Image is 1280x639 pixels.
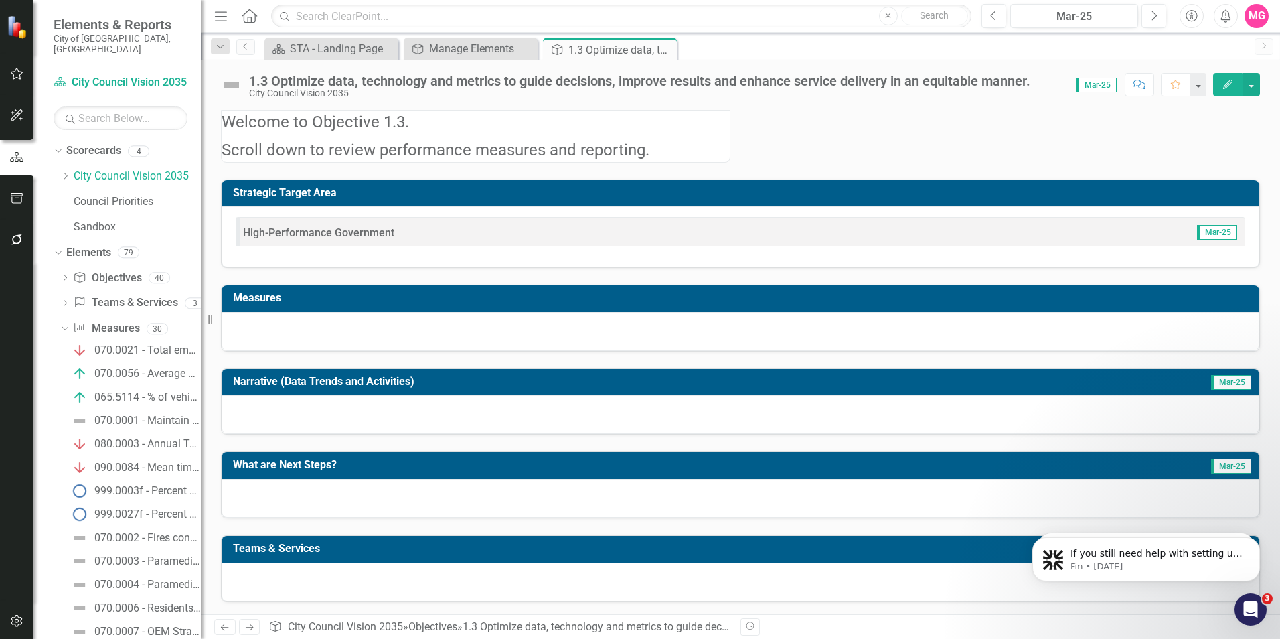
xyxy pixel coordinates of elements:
[94,602,201,614] div: 070.0006 - Residents who agree that Bellevue plans for and is well prepared to respond to emergen...
[54,33,187,55] small: City of [GEOGRAPHIC_DATA], [GEOGRAPHIC_DATA]
[249,74,1030,88] div: 1.3 Optimize data, technology and metrics to guide decisions, improve results and enhance service...
[72,366,88,382] img: On Target
[68,597,201,619] a: 070.0006 - Residents who agree that Bellevue plans for and is well prepared to respond to emergen...
[72,436,88,452] img: Below Plan
[249,88,1030,98] div: City Council Vision 2035
[1262,593,1273,604] span: 3
[94,485,201,497] div: 999.0003f - Percent of respondents who rate [GEOGRAPHIC_DATA] as a good/excellent place to live
[128,145,149,157] div: 4
[73,271,141,286] a: Objectives
[73,321,139,336] a: Measures
[94,532,201,544] div: 070.0002 - Fires confined to room of origin
[94,555,201,567] div: 070.0003 - Paramedic turnout time
[147,323,168,334] div: 30
[1211,375,1251,390] span: Mar-25
[72,600,88,616] img: Not Defined
[1211,459,1251,474] span: Mar-25
[72,389,88,405] img: On Target
[268,40,395,57] a: STA - Landing Page
[72,459,88,476] img: Below Plan
[1234,593,1267,626] iframe: Intercom live chat
[1076,78,1117,92] span: Mar-25
[268,620,730,635] div: » »
[222,113,409,131] span: Welcome to Objective 1.3.
[68,386,201,408] a: 065.5114 - % of vehicle availability
[94,579,201,591] div: 070.0004 - Paramedic response time - Turnout and Travel
[94,461,201,474] div: 090.0084 - Mean time to repair (MTTR) priority 1-4 hours - technology business systems
[94,368,201,380] div: 070.0056 - Average Age of Fire Facilities
[68,457,201,478] a: 090.0084 - Mean time to repair (MTTR) priority 1-4 hours - technology business systems
[1010,4,1138,28] button: Mar-25
[920,10,949,21] span: Search
[72,553,88,569] img: Not Defined
[72,577,88,593] img: Not Defined
[290,40,395,57] div: STA - Landing Page
[901,7,968,25] button: Search
[233,376,1062,388] h3: Narrative (Data Trends and Activities)
[68,363,201,384] a: 070.0056 - Average Age of Fire Facilities
[94,508,201,520] div: 999.0027f - Percent of residents that agree [GEOGRAPHIC_DATA] is doing a good job in planning for...
[407,40,534,57] a: Manage Elements
[94,344,201,356] div: 070.0021 - Total emergency response time less than 6 minutes
[463,620,1078,633] div: 1.3 Optimize data, technology and metrics to guide decisions, improve results and enhance service...
[94,438,201,450] div: 080.0003 - Annual Total Turnover Rate
[68,410,201,431] a: 070.0001 - Maintain International Accreditation
[94,626,201,638] div: 070.0007 - OEM Strategic Plan Action Items that are accomplished
[221,74,242,96] img: Not Defined
[1245,4,1269,28] button: MG
[72,342,88,358] img: Below Plan
[288,620,403,633] a: City Council Vision 2035
[58,39,230,116] span: If you still need help with setting up notifications or using Teams for updates, I’m here to assi...
[233,187,1253,199] h3: Strategic Target Area
[1012,509,1280,603] iframe: Intercom notifications message
[94,415,201,427] div: 070.0001 - Maintain International Accreditation
[222,141,649,159] span: Scroll down to review performance measures and reporting.
[243,226,394,239] span: High-Performance Government
[568,42,673,58] div: 1.3 Optimize data, technology and metrics to guide decisions, improve results and enhance service...
[66,143,121,159] a: Scorecards
[94,391,201,403] div: 065.5114 - % of vehicle availability
[185,297,206,309] div: 3
[118,246,139,258] div: 79
[68,551,201,572] a: 070.0003 - Paramedic turnout time
[72,483,88,499] img: No Information
[429,40,534,57] div: Manage Elements
[271,5,971,28] input: Search ClearPoint...
[74,220,201,235] a: Sandbox
[1197,225,1237,240] span: Mar-25
[68,340,201,361] a: 070.0021 - Total emergency response time less than 6 minutes
[72,506,88,522] img: No Information
[149,272,170,283] div: 40
[68,574,201,595] a: 070.0004 - Paramedic response time - Turnout and Travel
[68,433,201,455] a: 080.0003 - Annual Total Turnover Rate
[72,413,88,429] img: Not Defined
[68,527,201,549] a: 070.0002 - Fires confined to room of origin
[73,295,177,311] a: Teams & Services
[74,169,201,184] a: City Council Vision 2035
[408,620,457,633] a: Objectives
[68,480,201,502] a: 999.0003f - Percent of respondents who rate [GEOGRAPHIC_DATA] as a good/excellent place to live
[54,17,187,33] span: Elements & Reports
[54,106,187,130] input: Search Below...
[54,75,187,90] a: City Council Vision 2035
[66,245,111,261] a: Elements
[68,504,201,525] a: 999.0027f - Percent of residents that agree [GEOGRAPHIC_DATA] is doing a good job in planning for...
[233,292,1253,304] h3: Measures
[233,459,961,471] h3: What are Next Steps?
[74,194,201,210] a: Council Priorities
[1015,9,1133,25] div: Mar-25
[233,543,1253,555] h3: Teams & Services
[58,52,231,64] p: Message from Fin, sent 2d ago
[7,15,30,39] img: ClearPoint Strategy
[72,530,88,546] img: Not Defined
